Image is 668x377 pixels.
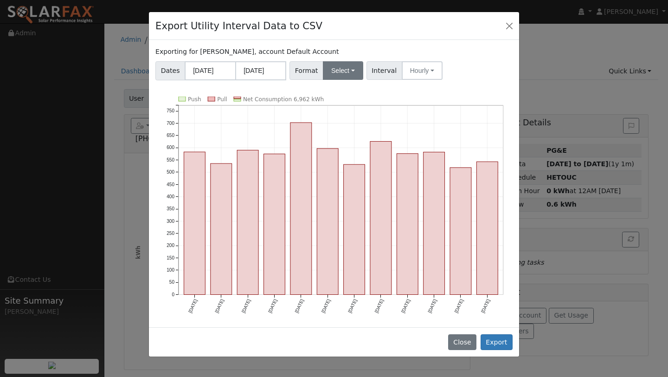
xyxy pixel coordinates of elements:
text: 100 [167,267,174,273]
span: Dates [155,61,185,80]
text: [DATE] [187,298,198,313]
text: [DATE] [347,298,358,313]
text: 0 [172,292,175,297]
text: 550 [167,157,174,162]
rect: onclick="" [237,150,258,294]
span: Format [289,61,323,80]
text: 350 [167,206,174,211]
text: [DATE] [427,298,437,313]
rect: onclick="" [344,164,365,294]
text: [DATE] [374,298,385,313]
text: 600 [167,145,174,150]
rect: onclick="" [477,162,498,294]
text: Net Consumption 6,962 kWh [243,96,324,103]
text: [DATE] [294,298,305,313]
text: 400 [167,194,174,199]
text: 150 [167,255,174,260]
rect: onclick="" [397,154,418,295]
text: Pull [217,96,227,103]
text: Push [188,96,201,103]
button: Hourly [402,61,443,80]
button: Select [323,61,363,80]
label: Exporting for [PERSON_NAME], account Default Account [155,47,339,57]
text: [DATE] [241,298,251,313]
text: [DATE] [480,298,491,313]
text: 750 [167,108,174,113]
rect: onclick="" [184,152,206,294]
rect: onclick="" [450,168,471,295]
text: [DATE] [267,298,278,313]
text: 650 [167,133,174,138]
text: 450 [167,182,174,187]
rect: onclick="" [290,123,312,295]
text: 250 [167,231,174,236]
text: 200 [167,243,174,248]
rect: onclick="" [264,154,285,294]
text: 300 [167,218,174,223]
button: Export [481,334,513,350]
text: [DATE] [454,298,464,313]
rect: onclick="" [211,163,232,294]
rect: onclick="" [317,149,338,295]
text: 500 [167,169,174,175]
text: [DATE] [400,298,411,313]
button: Close [448,334,476,350]
text: 700 [167,121,174,126]
button: Close [503,19,516,32]
text: [DATE] [321,298,331,313]
h4: Export Utility Interval Data to CSV [155,19,322,33]
span: Interval [366,61,402,80]
rect: onclick="" [370,141,392,294]
rect: onclick="" [424,152,445,294]
text: [DATE] [214,298,225,313]
text: 50 [169,279,175,285]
